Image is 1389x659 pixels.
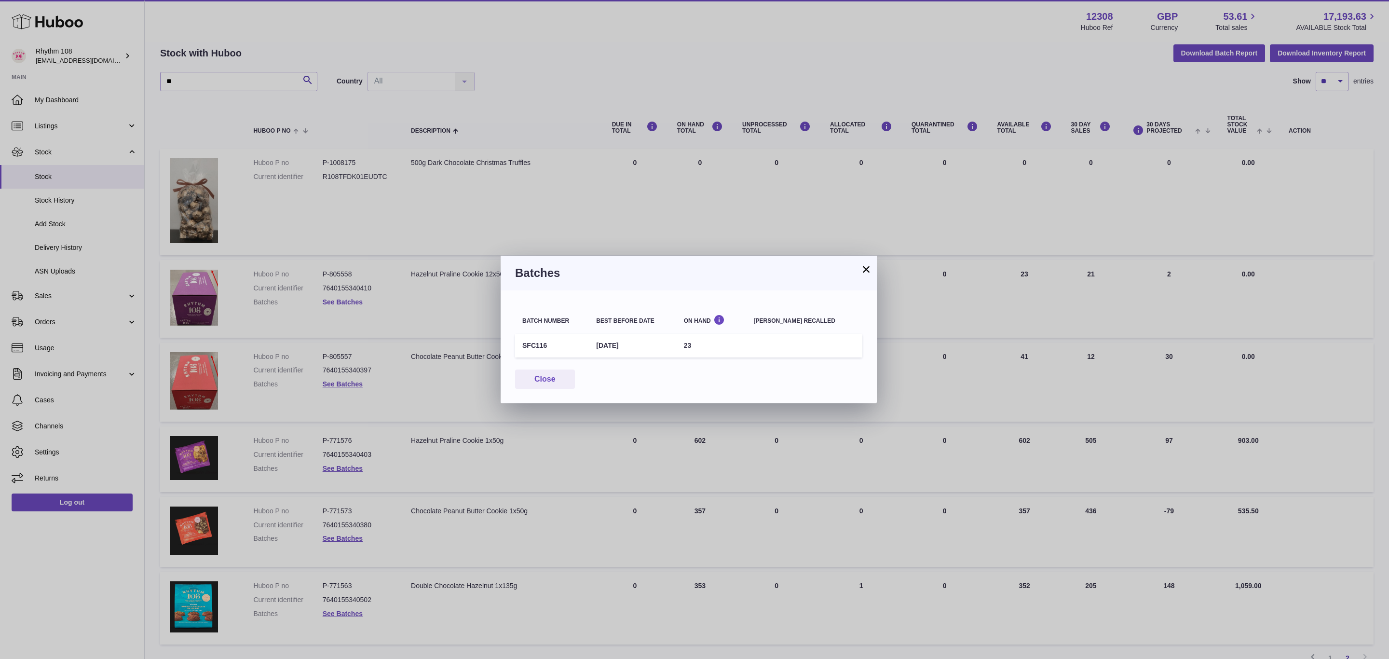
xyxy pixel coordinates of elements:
[754,318,855,324] div: [PERSON_NAME] recalled
[596,318,669,324] div: Best before date
[515,334,589,357] td: SFC116
[515,265,862,281] h3: Batches
[522,318,582,324] div: Batch number
[684,315,739,324] div: On Hand
[589,334,676,357] td: [DATE]
[677,334,747,357] td: 23
[860,263,872,275] button: ×
[515,370,575,389] button: Close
